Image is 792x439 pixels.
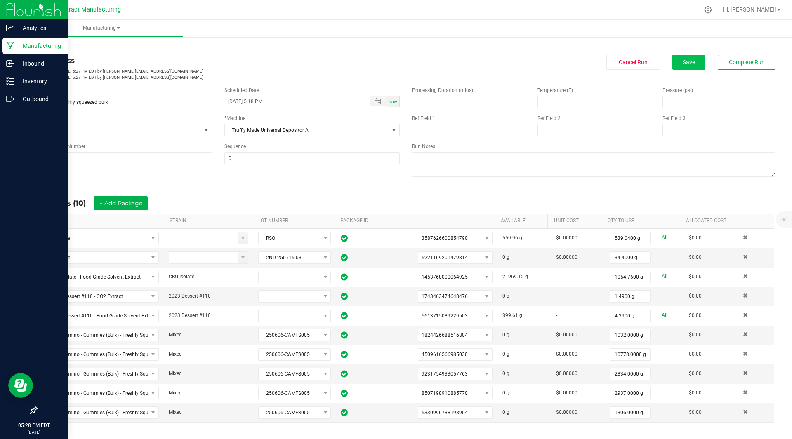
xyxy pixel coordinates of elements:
[502,254,505,260] span: 0
[36,55,400,66] div: In Progress
[36,74,400,80] p: [DATE] 5:27 PM EDT by [PERSON_NAME][EMAIL_ADDRESS][DOMAIN_NAME]
[502,332,505,338] span: 0
[729,59,765,66] span: Complete Run
[422,313,468,319] span: 5613715089229503
[718,55,775,70] button: Complete Run
[43,310,159,322] span: NO DATA FOUND
[43,232,148,244] span: Distillate
[662,271,667,282] a: All
[47,6,121,13] span: CT Contract Manufacturing
[556,293,557,299] span: -
[341,408,348,418] span: In Sync
[412,115,435,121] span: Ref Field 1
[422,274,468,280] span: 1453768000064925
[502,312,518,318] span: 899.61
[224,143,246,149] span: Sequence
[43,310,148,322] span: 2023 Dessert #110 - Food Grade Solvent Extract
[554,218,598,224] a: Unit CostSortable
[507,332,509,338] span: g
[341,233,348,243] span: In Sync
[14,41,64,51] p: Manufacturing
[6,77,14,85] inline-svg: Inventory
[259,232,320,244] span: RSO
[341,330,348,340] span: In Sync
[169,409,182,415] span: Mixed
[14,23,64,33] p: Analytics
[507,409,509,415] span: g
[169,312,211,318] span: 2023 Dessert #110
[556,332,577,338] span: $0.00000
[46,199,94,208] span: Inputs (10)
[224,87,259,93] span: Scheduled Date
[43,329,148,341] span: Kiva Camino - Gummies (Bulk) - Freshly Squeezed (g)-
[341,350,348,359] span: In Sync
[739,218,765,224] a: Sortable
[662,115,686,121] span: Ref Field 3
[507,293,509,299] span: g
[14,76,64,86] p: Inventory
[418,290,493,303] span: NO DATA FOUND
[507,371,509,376] span: g
[502,235,518,241] span: 559.96
[422,332,468,338] span: 1824426688516804
[662,232,667,243] a: All
[370,96,387,106] span: Toggle popup
[525,274,528,279] span: g
[689,312,702,318] span: $0.00
[6,24,14,32] inline-svg: Analytics
[703,6,713,14] div: Manage settings
[689,371,702,376] span: $0.00
[94,196,148,210] button: + Add Package
[608,218,676,224] a: QTY TO USESortable
[259,349,320,360] span: 250606-CAMFS005
[224,96,362,106] input: Scheduled Datetime
[412,143,435,149] span: Run Notes
[686,218,730,224] a: Allocated CostSortable
[259,329,320,341] span: 250606-CAMFS005
[502,293,505,299] span: 0
[37,124,201,136] span: None
[619,59,648,66] span: Cancel Run
[389,99,397,104] span: Now
[14,59,64,68] p: Inbound
[418,251,493,264] span: NO DATA FOUND
[502,351,505,357] span: 0
[422,410,468,416] span: 5330996788198904
[43,407,148,418] span: Kiva Camino - Gummies (Bulk) - Freshly Squeezed (g)-
[43,368,148,380] span: Kiva Camino - Gummies (Bulk) - Freshly Squeezed (g)-
[689,409,702,415] span: $0.00
[422,371,468,377] span: 9231754933057763
[689,351,702,357] span: $0.00
[4,429,64,435] p: [DATE]
[502,371,505,376] span: 0
[43,252,148,263] span: Distillate
[259,407,320,418] span: 250606-CAMFS005
[556,274,557,279] span: -
[169,293,211,299] span: 2023 Dessert #110
[259,252,320,263] span: 2ND 250715.03
[507,390,509,396] span: g
[43,387,148,399] span: Kiva Camino - Gummies (Bulk) - Freshly Squeezed (g)-
[662,87,693,93] span: Pressure (psi)
[169,390,182,396] span: Mixed
[36,68,400,74] p: [DATE] 5:27 PM EDT by [PERSON_NAME][EMAIL_ADDRESS][DOMAIN_NAME]
[537,115,561,121] span: Ref Field 2
[258,218,330,224] a: LOT NUMBERSortable
[519,235,522,241] span: g
[502,409,505,415] span: 0
[502,274,524,279] span: 21969.12
[412,87,473,93] span: Processing Duration (mins)
[20,20,183,37] a: Manufacturing
[689,274,702,279] span: $0.00
[225,124,389,136] span: Truffly Made Universal Depositor A
[43,271,159,283] span: NO DATA FOUND
[502,390,505,396] span: 0
[169,332,182,338] span: Mixed
[672,55,705,70] button: Save
[43,251,159,264] span: NO DATA FOUND
[537,87,573,93] span: Temperature (F)
[501,218,544,224] a: AVAILABLESortable
[723,6,776,13] span: Hi, [PERSON_NAME]!
[341,253,348,263] span: In Sync
[341,369,348,379] span: In Sync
